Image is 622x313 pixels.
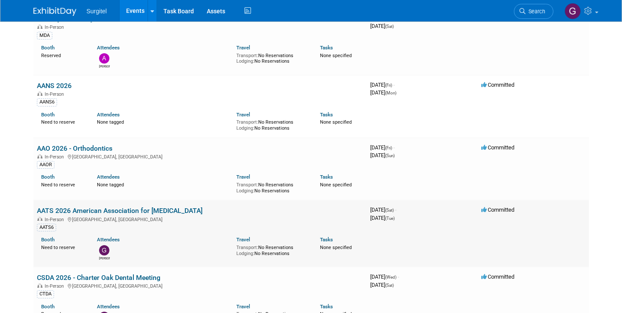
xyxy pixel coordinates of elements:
[565,3,581,19] img: Gregg Szymanski
[99,255,110,261] div: Gregg Szymanski
[236,125,254,131] span: Lodging:
[481,273,514,280] span: Committed
[385,24,394,29] span: (Sat)
[45,91,66,97] span: In-Person
[320,174,333,180] a: Tasks
[45,24,66,30] span: In-Person
[37,224,56,231] div: AATS6
[236,304,250,310] a: Travel
[236,180,307,194] div: No Reservations No Reservations
[45,154,66,160] span: In-Person
[385,283,394,288] span: (Sat)
[236,58,254,64] span: Lodging:
[481,82,514,88] span: Committed
[370,215,395,221] span: [DATE]
[99,53,109,64] img: Antoinette DePetro
[385,146,392,150] span: (Fri)
[370,273,399,280] span: [DATE]
[385,83,392,88] span: (Fri)
[37,283,42,288] img: In-Person Event
[393,144,395,151] span: -
[320,53,352,58] span: None specified
[320,245,352,250] span: None specified
[97,174,120,180] a: Attendees
[370,152,395,158] span: [DATE]
[37,207,202,215] a: AATS 2026 American Association for [MEDICAL_DATA]
[236,174,250,180] a: Travel
[395,207,396,213] span: -
[97,118,230,125] div: None tagged
[481,144,514,151] span: Committed
[99,64,110,69] div: Antoinette DePetro
[41,237,54,243] a: Booth
[236,45,250,51] a: Travel
[41,243,84,251] div: Need to reserve
[97,237,120,243] a: Attendees
[37,32,52,40] div: MDA
[37,24,42,29] img: In-Person Event
[525,8,545,15] span: Search
[41,118,84,125] div: Need to reserve
[37,216,363,222] div: [GEOGRAPHIC_DATA], [GEOGRAPHIC_DATA]
[370,82,395,88] span: [DATE]
[45,217,66,222] span: In-Person
[320,237,333,243] a: Tasks
[37,273,160,282] a: CSDA 2026 - Charter Oak Dental Meeting
[320,304,333,310] a: Tasks
[385,91,396,95] span: (Mon)
[236,251,254,256] span: Lodging:
[236,245,258,250] span: Transport:
[37,91,42,96] img: In-Person Event
[37,153,363,160] div: [GEOGRAPHIC_DATA], [GEOGRAPHIC_DATA]
[236,119,258,125] span: Transport:
[514,4,553,19] a: Search
[37,154,42,158] img: In-Person Event
[41,304,54,310] a: Booth
[385,153,395,158] span: (Sun)
[37,82,72,90] a: AANS 2026
[320,182,352,188] span: None specified
[370,207,396,213] span: [DATE]
[45,283,66,289] span: In-Person
[41,180,84,188] div: Need to reserve
[33,7,76,16] img: ExhibitDay
[236,118,307,131] div: No Reservations No Reservations
[37,98,57,106] div: AANS6
[87,8,107,15] span: Surgitel
[37,144,112,152] a: AAO 2026 - Orthodontics
[370,282,394,288] span: [DATE]
[236,243,307,256] div: No Reservations No Reservations
[236,53,258,58] span: Transport:
[320,112,333,118] a: Tasks
[393,82,395,88] span: -
[97,304,120,310] a: Attendees
[320,119,352,125] span: None specified
[385,216,395,221] span: (Tue)
[385,275,396,280] span: (Wed)
[236,237,250,243] a: Travel
[37,290,54,298] div: CTDA
[41,112,54,118] a: Booth
[41,51,84,59] div: Reserved
[370,144,395,151] span: [DATE]
[236,182,258,188] span: Transport:
[398,273,399,280] span: -
[385,208,394,213] span: (Sat)
[481,207,514,213] span: Committed
[236,51,307,64] div: No Reservations No Reservations
[236,112,250,118] a: Travel
[236,188,254,194] span: Lodging:
[320,45,333,51] a: Tasks
[97,180,230,188] div: None tagged
[370,89,396,96] span: [DATE]
[97,45,120,51] a: Attendees
[99,245,109,255] img: Gregg Szymanski
[370,23,394,29] span: [DATE]
[41,45,54,51] a: Booth
[37,217,42,221] img: In-Person Event
[37,282,363,289] div: [GEOGRAPHIC_DATA], [GEOGRAPHIC_DATA]
[41,174,54,180] a: Booth
[37,161,54,169] div: AAOR
[97,112,120,118] a: Attendees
